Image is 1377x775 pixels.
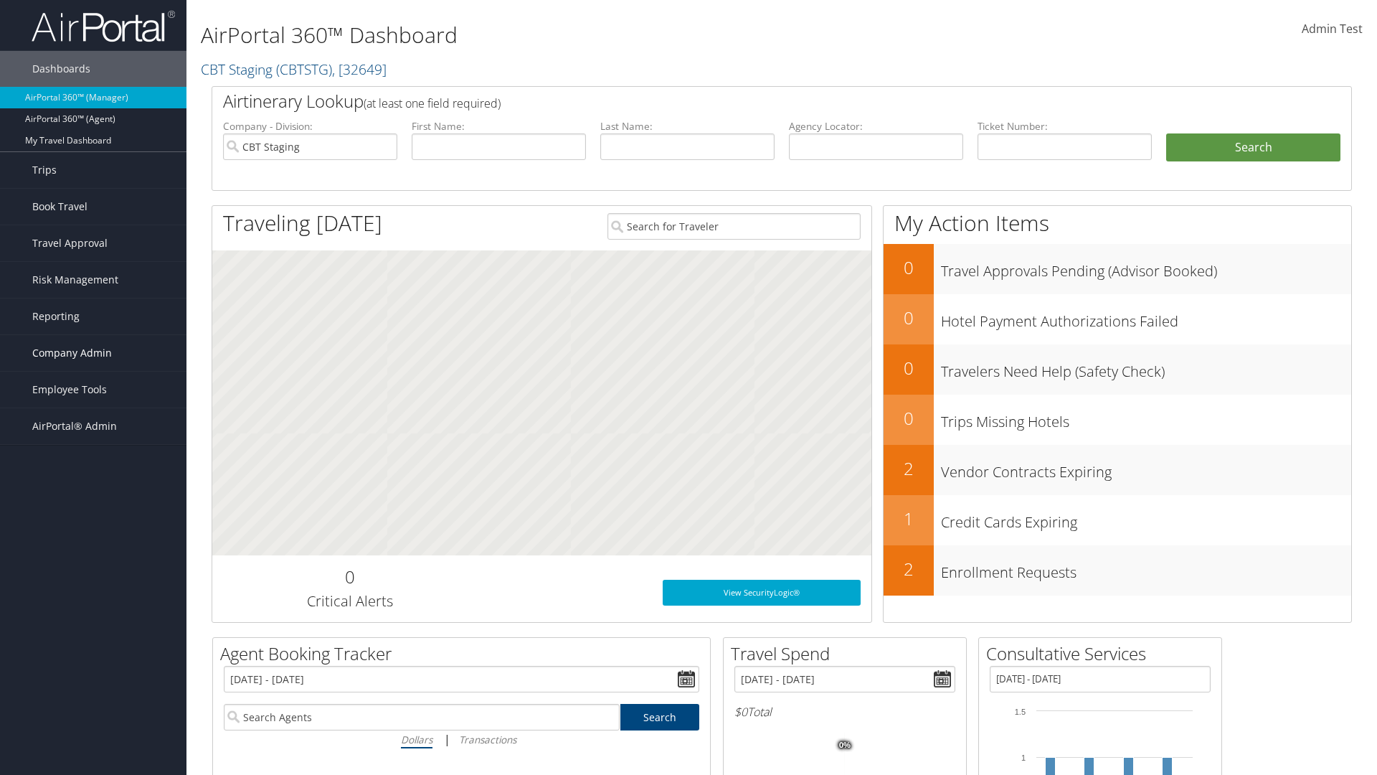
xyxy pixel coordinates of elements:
h3: Enrollment Requests [941,555,1351,583]
span: Book Travel [32,189,87,225]
h6: Total [734,704,955,720]
h2: Agent Booking Tracker [220,642,710,666]
span: Dashboards [32,51,90,87]
label: Last Name: [600,119,775,133]
tspan: 1.5 [1015,708,1026,716]
a: CBT Staging [201,60,387,79]
img: airportal-logo.png [32,9,175,43]
label: Ticket Number: [978,119,1152,133]
span: Trips [32,152,57,188]
a: 0Hotel Payment Authorizations Failed [884,294,1351,344]
h1: Traveling [DATE] [223,208,382,238]
tspan: 1 [1021,753,1026,762]
span: ( CBTSTG ) [276,60,332,79]
h3: Travelers Need Help (Safety Check) [941,354,1351,382]
h1: AirPortal 360™ Dashboard [201,20,975,50]
h2: 2 [884,557,934,581]
h2: 0 [223,565,476,589]
a: 0Travelers Need Help (Safety Check) [884,344,1351,395]
span: AirPortal® Admin [32,408,117,444]
span: Risk Management [32,262,118,298]
h3: Credit Cards Expiring [941,505,1351,532]
tspan: 0% [839,741,851,750]
span: (at least one field required) [364,95,501,111]
a: 0Travel Approvals Pending (Advisor Booked) [884,244,1351,294]
span: Reporting [32,299,80,334]
h2: 2 [884,456,934,481]
h1: My Action Items [884,208,1351,238]
label: First Name: [412,119,586,133]
a: 0Trips Missing Hotels [884,395,1351,445]
span: Company Admin [32,335,112,371]
h2: 0 [884,406,934,431]
div: | [224,731,699,748]
a: 2Enrollment Requests [884,545,1351,596]
h2: Travel Spend [731,642,966,666]
h2: 0 [884,356,934,380]
i: Transactions [459,733,516,746]
a: View SecurityLogic® [663,580,861,606]
h2: Consultative Services [986,642,1221,666]
a: Search [620,704,700,731]
i: Dollars [401,733,432,746]
span: Admin Test [1302,21,1363,37]
button: Search [1166,133,1340,162]
label: Agency Locator: [789,119,963,133]
span: , [ 32649 ] [332,60,387,79]
h2: 0 [884,306,934,330]
span: Employee Tools [32,372,107,408]
input: Search for Traveler [607,213,861,240]
h2: 0 [884,255,934,280]
a: 1Credit Cards Expiring [884,495,1351,545]
a: Admin Test [1302,7,1363,52]
h3: Vendor Contracts Expiring [941,455,1351,482]
a: 2Vendor Contracts Expiring [884,445,1351,495]
span: $0 [734,704,747,720]
label: Company - Division: [223,119,397,133]
h3: Critical Alerts [223,591,476,611]
h3: Travel Approvals Pending (Advisor Booked) [941,254,1351,281]
h2: Airtinerary Lookup [223,89,1246,113]
h3: Trips Missing Hotels [941,405,1351,432]
h3: Hotel Payment Authorizations Failed [941,304,1351,332]
input: Search Agents [224,704,620,731]
span: Travel Approval [32,225,108,261]
h2: 1 [884,507,934,531]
